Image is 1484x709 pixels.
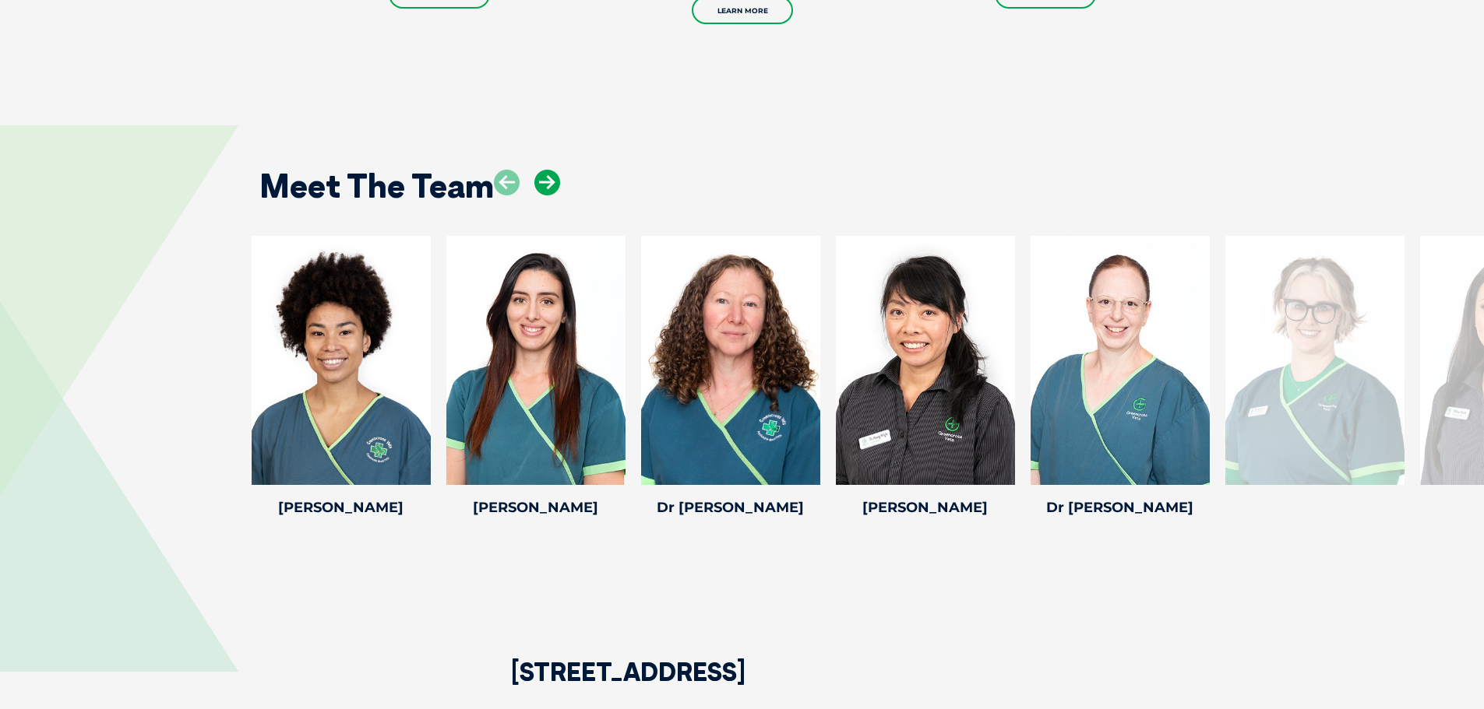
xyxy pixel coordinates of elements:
[836,500,1015,514] h4: [PERSON_NAME]
[446,500,626,514] h4: [PERSON_NAME]
[252,500,431,514] h4: [PERSON_NAME]
[1031,500,1210,514] h4: Dr [PERSON_NAME]
[641,500,820,514] h4: Dr [PERSON_NAME]
[259,170,494,202] h2: Meet The Team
